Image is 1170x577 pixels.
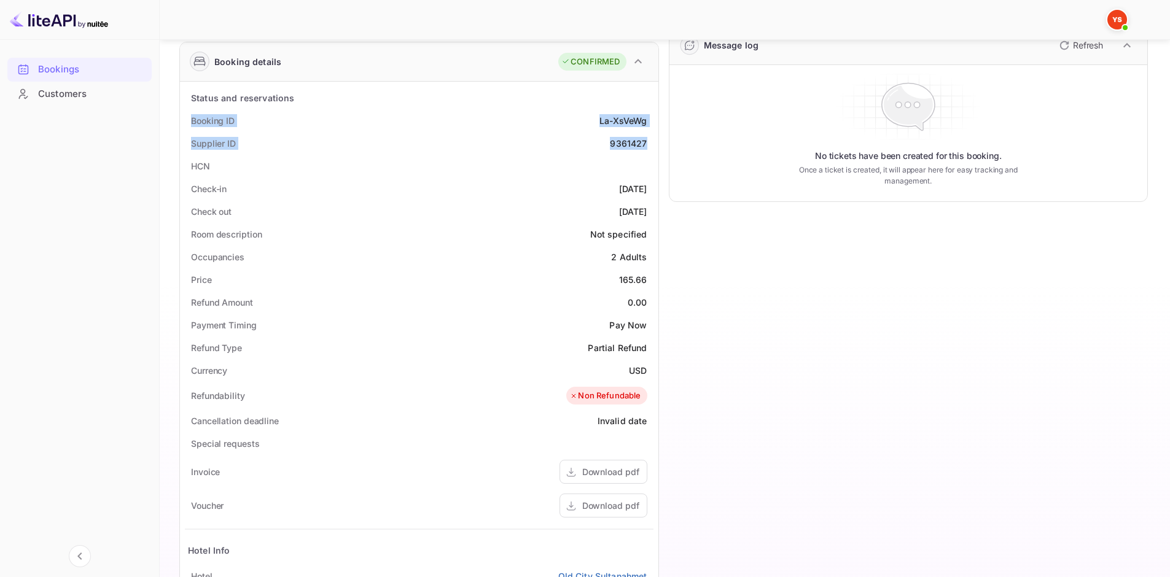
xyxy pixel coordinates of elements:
[704,39,759,52] div: Message log
[191,182,227,195] div: Check-in
[191,137,236,150] div: Supplier ID
[629,364,647,377] div: USD
[7,82,152,106] div: Customers
[619,205,647,218] div: [DATE]
[598,414,647,427] div: Invalid date
[191,296,253,309] div: Refund Amount
[582,499,639,512] div: Download pdf
[191,414,279,427] div: Cancellation deadline
[191,389,245,402] div: Refundability
[69,545,91,567] button: Collapse navigation
[191,319,257,331] div: Payment Timing
[628,296,647,309] div: 0.00
[191,437,259,450] div: Special requests
[1107,10,1127,29] img: Yandex Support
[7,82,152,105] a: Customers
[582,465,639,478] div: Download pdf
[191,205,232,218] div: Check out
[7,58,152,80] a: Bookings
[561,56,620,68] div: CONFIRMED
[191,364,227,377] div: Currency
[619,273,647,286] div: 165.66
[191,114,235,127] div: Booking ID
[569,390,641,402] div: Non Refundable
[611,250,647,263] div: 2 Adults
[610,137,647,150] div: 9361427
[7,58,152,82] div: Bookings
[599,114,647,127] div: La-XsVeWg
[588,341,647,354] div: Partial Refund
[191,465,220,478] div: Invoice
[188,544,230,557] div: Hotel Info
[191,91,294,104] div: Status and reservations
[191,273,212,286] div: Price
[1052,36,1108,55] button: Refresh
[191,341,242,354] div: Refund Type
[590,228,647,241] div: Not specified
[779,165,1037,187] p: Once a ticket is created, it will appear here for easy tracking and management.
[191,499,224,512] div: Voucher
[191,228,262,241] div: Room description
[609,319,647,331] div: Pay Now
[214,55,281,68] div: Booking details
[191,160,210,172] div: HCN
[10,10,108,29] img: LiteAPI logo
[38,63,146,77] div: Bookings
[815,150,1002,162] p: No tickets have been created for this booking.
[191,250,244,263] div: Occupancies
[619,182,647,195] div: [DATE]
[38,87,146,101] div: Customers
[1073,39,1103,52] p: Refresh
